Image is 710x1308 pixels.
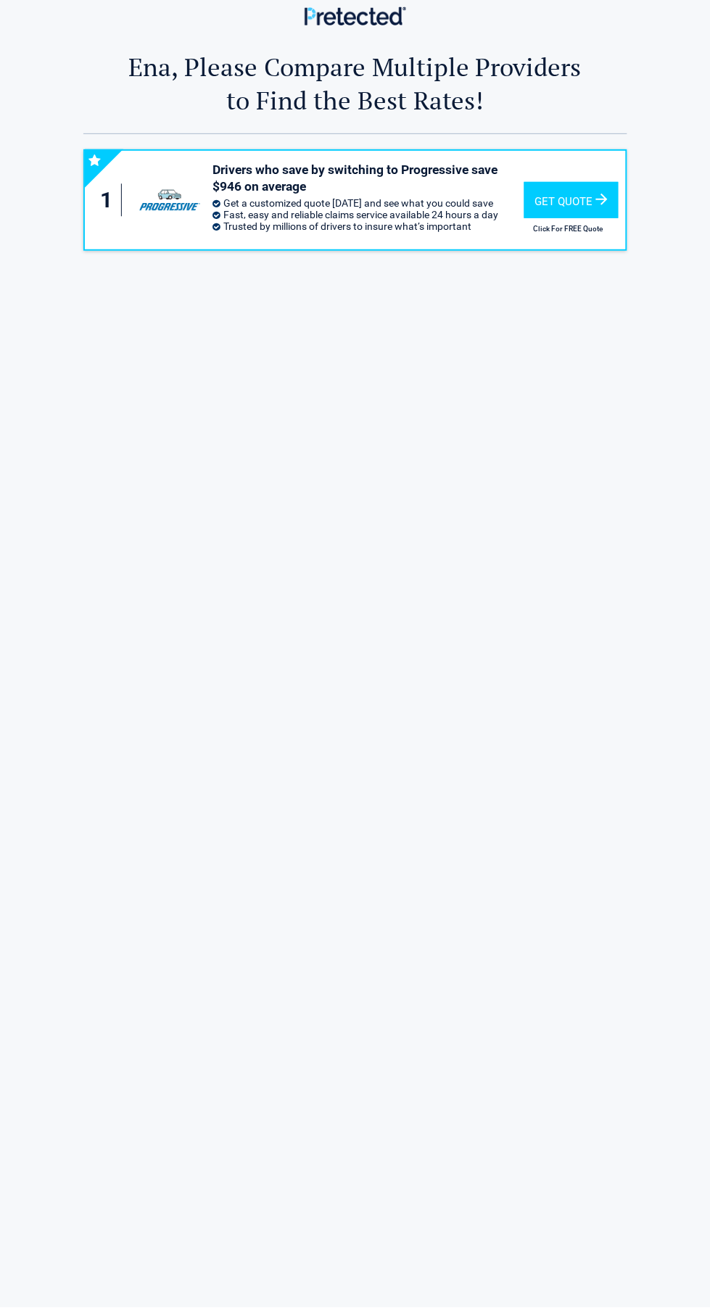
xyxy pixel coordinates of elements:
h2: Ena, Please Compare Multiple Providers to Find the Best Rates! [128,50,582,117]
div: Get Quote [524,182,619,218]
h3: Drivers who save by switching to Progressive save $946 on average [212,162,524,195]
h2: Click For FREE Quote [524,225,614,233]
img: progressive's logo [134,183,205,218]
div: 1 [99,184,122,217]
li: Get a customized quote [DATE] and see what you could save [212,197,524,209]
li: Fast, easy and reliable claims service available 24 hours a day [212,209,524,220]
li: Trusted by millions of drivers to insure what’s important [212,220,524,232]
img: Main Logo [305,7,406,25]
